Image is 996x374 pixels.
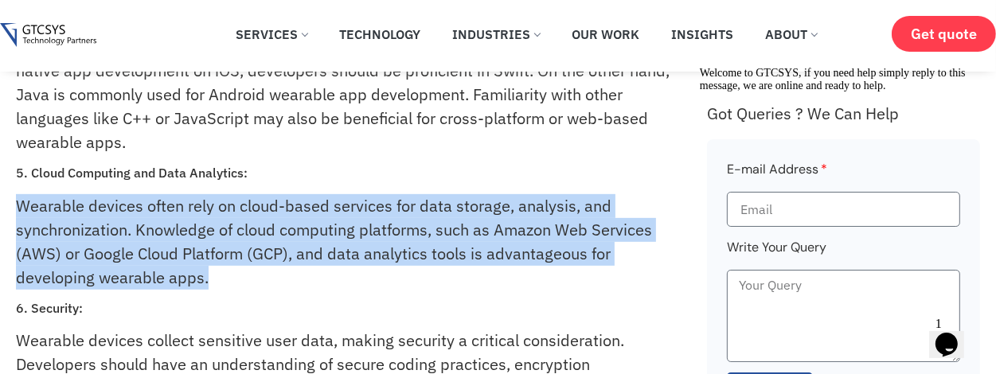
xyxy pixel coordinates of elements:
[753,17,829,52] a: About
[929,310,980,358] iframe: chat widget
[892,16,996,52] a: Get quote
[224,17,319,52] a: Services
[16,194,671,290] p: Wearable devices often rely on cloud-based services for data storage, analysis, and synchronizati...
[440,17,552,52] a: Industries
[6,6,293,32] div: Welcome to GTCSYS, if you need help simply reply to this message, we are online and ready to help.
[16,35,671,154] p: The choice of programming languages depends on the targeted wearable platform. For native app dev...
[16,301,671,316] h3: 6. Security:
[560,17,651,52] a: Our Work
[911,25,977,42] span: Get quote
[693,60,980,302] iframe: chat widget
[327,17,432,52] a: Technology
[659,17,745,52] a: Insights
[6,6,272,31] span: Welcome to GTCSYS, if you need help simply reply to this message, we are online and ready to help.
[16,166,671,181] h3: 5. Cloud Computing and Data Analytics:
